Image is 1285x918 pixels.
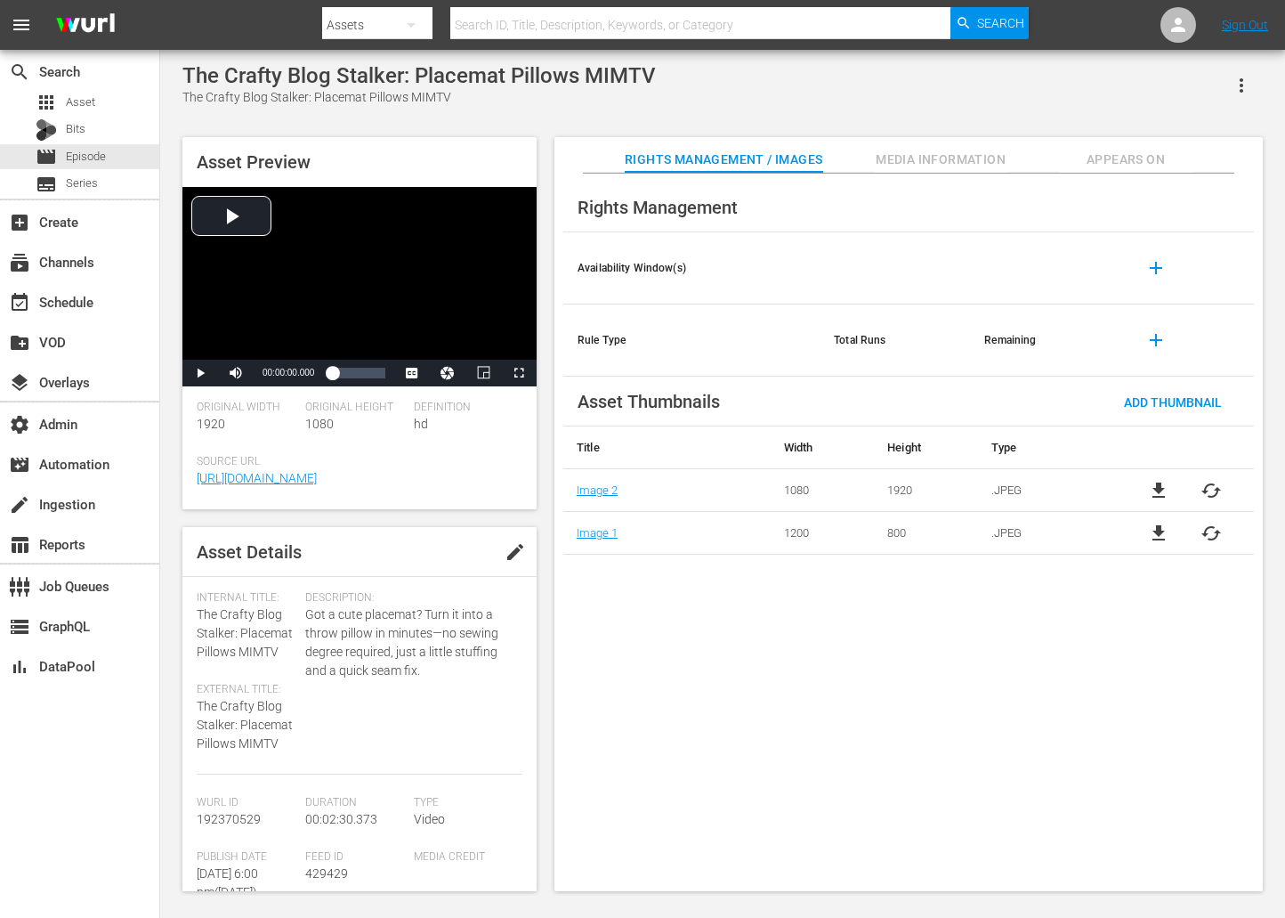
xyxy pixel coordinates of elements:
[465,360,501,386] button: Picture-in-Picture
[11,14,32,36] span: menu
[1145,257,1167,279] span: add
[197,699,293,751] span: The Crafty Blog Stalker: Placemat Pillows MIMTV
[1135,247,1177,289] button: add
[874,512,977,555] td: 800
[66,175,98,192] span: Series
[197,591,296,605] span: Internal Title:
[305,866,348,881] span: 429429
[771,512,874,555] td: 1200
[578,391,720,412] span: Asset Thumbnails
[9,534,30,556] span: Reports
[1145,329,1167,351] span: add
[36,174,57,195] span: Series
[978,512,1116,555] td: .JPEG
[197,151,311,173] span: Asset Preview
[414,812,445,826] span: Video
[978,469,1116,512] td: .JPEG
[218,360,254,386] button: Mute
[43,4,128,46] img: ans4CAIJ8jUAAAAAAAAAAAAAAAAAAAAAAAAgQb4GAAAAAAAAAAAAAAAAAAAAAAAAJMjXAAAAAAAAAAAAAAAAAAAAAAAAgAT5G...
[197,607,293,659] span: The Crafty Blog Stalker: Placemat Pillows MIMTV
[9,212,30,233] span: Create
[414,850,513,865] span: Media Credit
[9,252,30,273] span: Channels
[414,417,428,431] span: hd
[197,850,296,865] span: Publish Date
[197,417,225,431] span: 1920
[9,494,30,516] span: Ingestion
[577,483,618,497] a: Image 2
[578,197,738,218] span: Rights Management
[1200,523,1222,544] button: cached
[9,292,30,313] span: Schedule
[182,187,537,386] div: Video Player
[978,427,1116,469] th: Type
[197,866,258,899] span: [DATE] 6:00 pm ( [DATE] )
[197,401,296,415] span: Original Width
[414,796,513,810] span: Type
[182,88,656,107] div: The Crafty Blog Stalker: Placemat Pillows MIMTV
[66,93,95,111] span: Asset
[9,61,30,83] span: Search
[9,332,30,353] span: VOD
[305,417,334,431] span: 1080
[36,146,57,167] span: Episode
[1110,386,1236,418] button: Add Thumbnail
[1110,395,1236,410] span: Add Thumbnail
[1148,480,1169,501] a: file_download
[563,305,820,377] th: Rule Type
[970,305,1120,377] th: Remaining
[36,119,57,141] div: Bits
[182,63,656,88] div: The Crafty Blog Stalker: Placemat Pillows MIMTV
[263,368,314,378] span: 00:00:00.000
[66,120,85,138] span: Bits
[197,796,296,810] span: Wurl Id
[505,541,526,563] span: edit
[394,360,430,386] button: Captions
[874,427,977,469] th: Height
[577,526,618,540] a: Image 1
[197,812,261,826] span: 192370529
[1200,480,1222,501] button: cached
[305,796,405,810] span: Duration
[874,149,1007,171] span: Media Information
[625,149,822,171] span: Rights Management / Images
[9,372,30,394] span: Overlays
[563,427,771,469] th: Title
[305,605,513,680] span: Got a cute placemat? Turn it into a throw pillow in minutes—no sewing degree required, just a lit...
[820,305,970,377] th: Total Runs
[9,576,30,597] span: Job Queues
[197,541,302,563] span: Asset Details
[977,7,1024,39] span: Search
[563,232,820,305] th: Availability Window(s)
[414,401,513,415] span: Definition
[36,92,57,113] span: Asset
[332,368,385,378] div: Progress Bar
[771,469,874,512] td: 1080
[9,454,30,475] span: Automation
[771,427,874,469] th: Width
[305,812,377,826] span: 00:02:30.373
[197,455,513,469] span: Source Url
[305,591,513,605] span: Description:
[1222,18,1268,32] a: Sign Out
[501,360,537,386] button: Fullscreen
[197,683,296,697] span: External Title:
[9,414,30,435] span: Admin
[305,401,405,415] span: Original Height
[1148,523,1169,544] a: file_download
[874,469,977,512] td: 1920
[1059,149,1192,171] span: Appears On
[66,148,106,166] span: Episode
[430,360,465,386] button: Jump To Time
[494,531,537,573] button: edit
[197,471,317,485] a: [URL][DOMAIN_NAME]
[950,7,1029,39] button: Search
[9,616,30,638] span: GraphQL
[9,656,30,678] span: DataPool
[305,850,405,865] span: Feed ID
[1135,319,1177,362] button: add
